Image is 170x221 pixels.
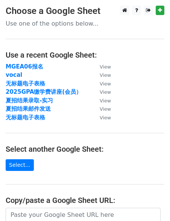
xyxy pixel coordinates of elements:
[6,6,164,17] h3: Choose a Google Sheet
[6,20,164,27] p: Use one of the options below...
[6,105,51,112] a: 夏招结果邮件发送
[100,89,111,95] small: View
[92,80,111,87] a: View
[6,88,82,95] a: 2025GPA缴学费讲座(会员）
[92,88,111,95] a: View
[92,97,111,104] a: View
[100,106,111,112] small: View
[92,63,111,70] a: View
[6,159,34,171] a: Select...
[100,98,111,104] small: View
[92,114,111,121] a: View
[6,145,164,154] h4: Select another Google Sheet:
[6,63,43,70] a: MGEA06报名
[100,81,111,87] small: View
[6,114,45,121] a: 无标题电子表格
[6,72,22,78] a: vocal
[100,72,111,78] small: View
[92,72,111,78] a: View
[6,97,53,104] a: 夏招结果录取-实习
[100,64,111,70] small: View
[92,105,111,112] a: View
[6,50,164,59] h4: Use a recent Google Sheet:
[100,115,111,120] small: View
[6,196,164,205] h4: Copy/paste a Google Sheet URL:
[6,80,45,87] a: 无标题电子表格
